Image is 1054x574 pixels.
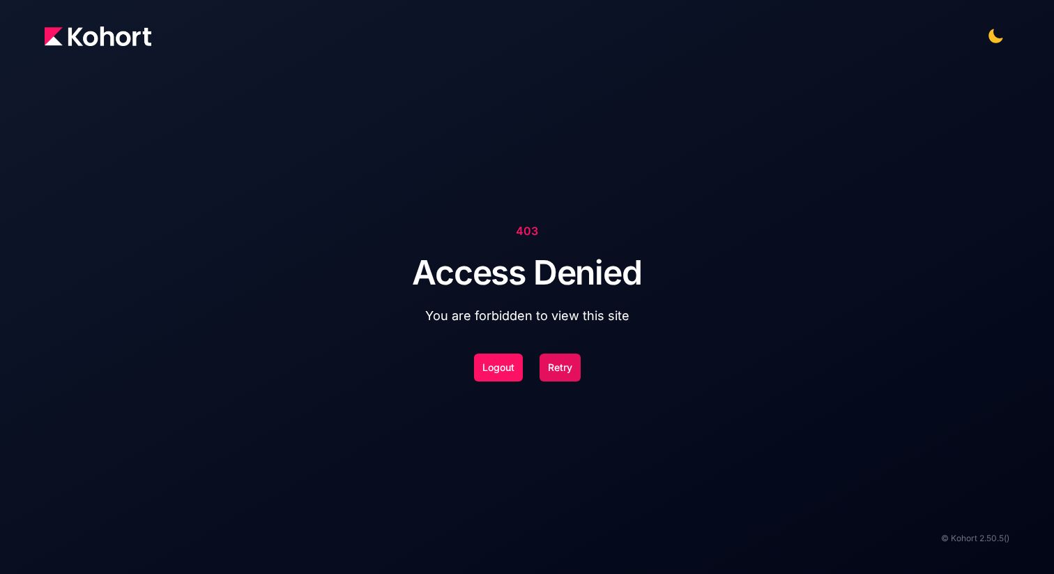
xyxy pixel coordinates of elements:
[540,354,581,382] button: Retry
[412,256,641,289] h1: Access Denied
[45,27,151,46] img: Kohort logo
[1004,532,1009,545] span: ()
[474,354,523,382] button: Logout
[412,306,641,326] p: You are forbidden to view this site
[412,222,641,239] p: 403
[941,532,1004,545] span: © Kohort 2.50.5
